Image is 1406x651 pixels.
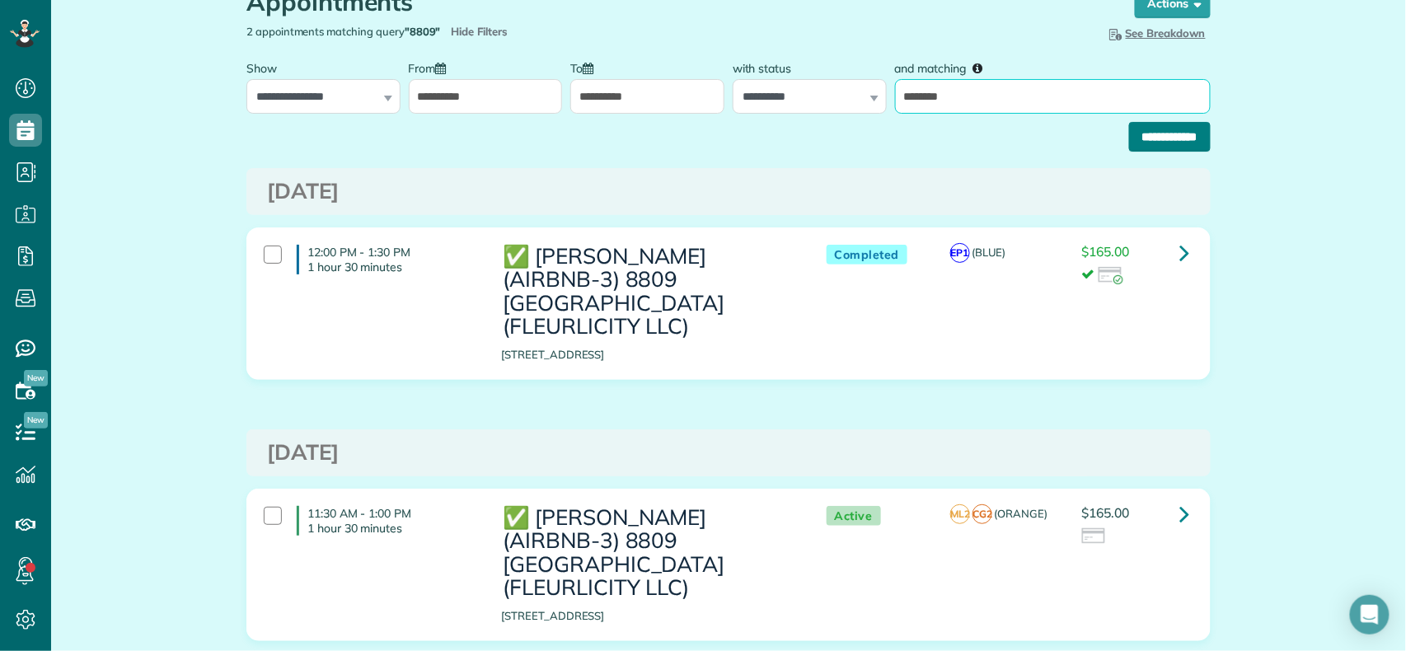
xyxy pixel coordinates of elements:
[570,52,602,82] label: To
[234,24,729,40] div: 2 appointments matching query
[950,504,970,524] span: ML2
[1082,504,1130,521] span: $165.00
[1101,24,1211,42] button: See Breakdown
[972,246,1006,259] span: (BLUE)
[267,441,1190,465] h3: [DATE]
[24,412,48,429] span: New
[307,260,476,274] p: 1 hour 30 minutes
[409,52,455,82] label: From
[501,608,793,624] p: [STREET_ADDRESS]
[950,243,970,263] span: EP1
[452,25,509,38] a: Hide Filters
[501,245,793,339] h3: ✅ [PERSON_NAME] (AIRBNB-3) 8809 [GEOGRAPHIC_DATA] (FLEURLICITY LLC)
[307,521,476,536] p: 1 hour 30 minutes
[1082,528,1107,546] img: icon_credit_card_neutral-3d9a980bd25ce6dbb0f2033d7200983694762465c175678fcbc2d8f4bc43548e.png
[297,245,476,274] h4: 12:00 PM - 1:30 PM
[1350,595,1390,635] div: Open Intercom Messenger
[24,370,48,386] span: New
[452,24,509,40] span: Hide Filters
[1082,243,1130,260] span: $165.00
[895,52,995,82] label: and matching
[972,504,992,524] span: CG2
[1099,267,1123,285] img: icon_credit_card_success-27c2c4fc500a7f1a58a13ef14842cb958d03041fefb464fd2e53c949a5770e83.png
[501,506,793,600] h3: ✅ [PERSON_NAME] (AIRBNB-3) 8809 [GEOGRAPHIC_DATA] (FLEURLICITY LLC)
[827,506,881,527] span: Active
[501,347,793,363] p: [STREET_ADDRESS]
[405,25,441,38] strong: "8809"
[267,180,1190,204] h3: [DATE]
[995,507,1048,520] span: (ORANGE)
[827,245,908,265] span: Completed
[297,506,476,536] h4: 11:30 AM - 1:00 PM
[1106,26,1206,40] span: See Breakdown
